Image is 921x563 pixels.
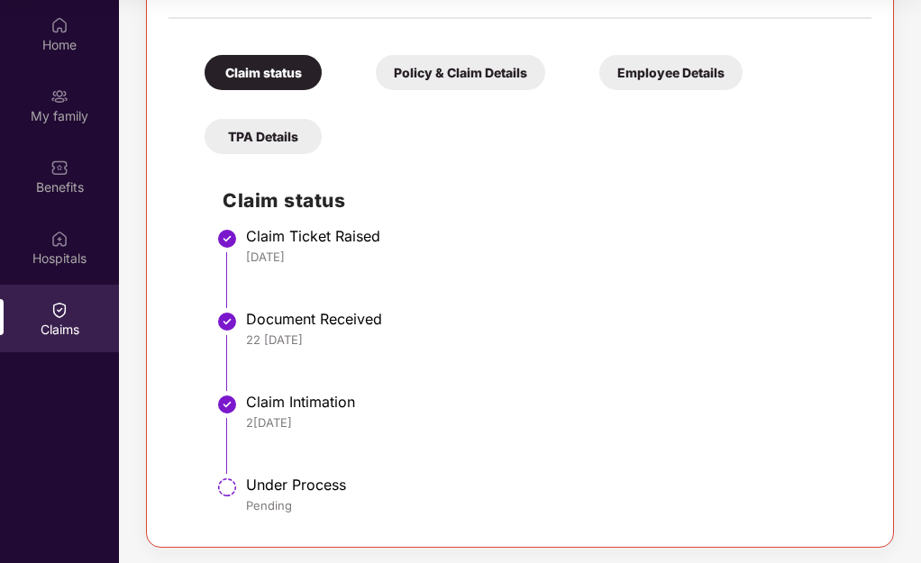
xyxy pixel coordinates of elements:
img: svg+xml;base64,PHN2ZyBpZD0iSG9zcGl0YWxzIiB4bWxucz0iaHR0cDovL3d3dy53My5vcmcvMjAwMC9zdmciIHdpZHRoPS... [50,230,68,248]
img: svg+xml;base64,PHN2ZyBpZD0iU3RlcC1QZW5kaW5nLTMyeDMyIiB4bWxucz0iaHR0cDovL3d3dy53My5vcmcvMjAwMC9zdm... [216,477,238,498]
div: TPA Details [205,119,322,154]
img: svg+xml;base64,PHN2ZyBpZD0iU3RlcC1Eb25lLTMyeDMyIiB4bWxucz0iaHR0cDovL3d3dy53My5vcmcvMjAwMC9zdmciIH... [216,311,238,332]
div: Policy & Claim Details [376,55,545,90]
div: Claim status [205,55,322,90]
h2: Claim status [223,186,853,215]
div: Under Process [246,476,853,494]
div: 22 [DATE] [246,331,853,348]
div: Claim Intimation [246,393,853,411]
div: 2[DATE] [246,414,853,431]
div: Employee Details [599,55,743,90]
div: Document Received [246,310,853,328]
img: svg+xml;base64,PHN2ZyBpZD0iSG9tZSIgeG1sbnM9Imh0dHA6Ly93d3cudzMub3JnLzIwMDAvc3ZnIiB3aWR0aD0iMjAiIG... [50,16,68,34]
img: svg+xml;base64,PHN2ZyBpZD0iQmVuZWZpdHMiIHhtbG5zPSJodHRwOi8vd3d3LnczLm9yZy8yMDAwL3N2ZyIgd2lkdGg9Ij... [50,159,68,177]
div: [DATE] [246,249,853,265]
img: svg+xml;base64,PHN2ZyB3aWR0aD0iMjAiIGhlaWdodD0iMjAiIHZpZXdCb3g9IjAgMCAyMCAyMCIgZmlsbD0ibm9uZSIgeG... [50,87,68,105]
div: Pending [246,497,853,513]
img: svg+xml;base64,PHN2ZyBpZD0iU3RlcC1Eb25lLTMyeDMyIiB4bWxucz0iaHR0cDovL3d3dy53My5vcmcvMjAwMC9zdmciIH... [216,394,238,415]
img: svg+xml;base64,PHN2ZyBpZD0iQ2xhaW0iIHhtbG5zPSJodHRwOi8vd3d3LnczLm9yZy8yMDAwL3N2ZyIgd2lkdGg9IjIwIi... [50,301,68,319]
div: Claim Ticket Raised [246,227,853,245]
img: svg+xml;base64,PHN2ZyBpZD0iU3RlcC1Eb25lLTMyeDMyIiB4bWxucz0iaHR0cDovL3d3dy53My5vcmcvMjAwMC9zdmciIH... [216,228,238,250]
